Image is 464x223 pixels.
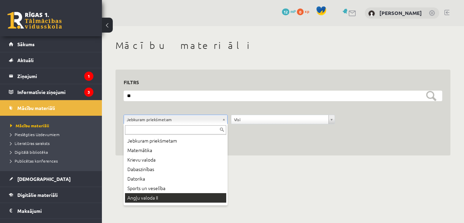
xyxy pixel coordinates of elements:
div: Sociālās zinātnes II [125,203,226,212]
div: Sports un veselība [125,184,226,193]
div: Matemātika [125,146,226,155]
div: Jebkuram priekšmetam [125,136,226,146]
div: Dabaszinības [125,165,226,174]
div: Krievu valoda [125,155,226,165]
div: Datorika [125,174,226,184]
div: Angļu valoda II [125,193,226,203]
